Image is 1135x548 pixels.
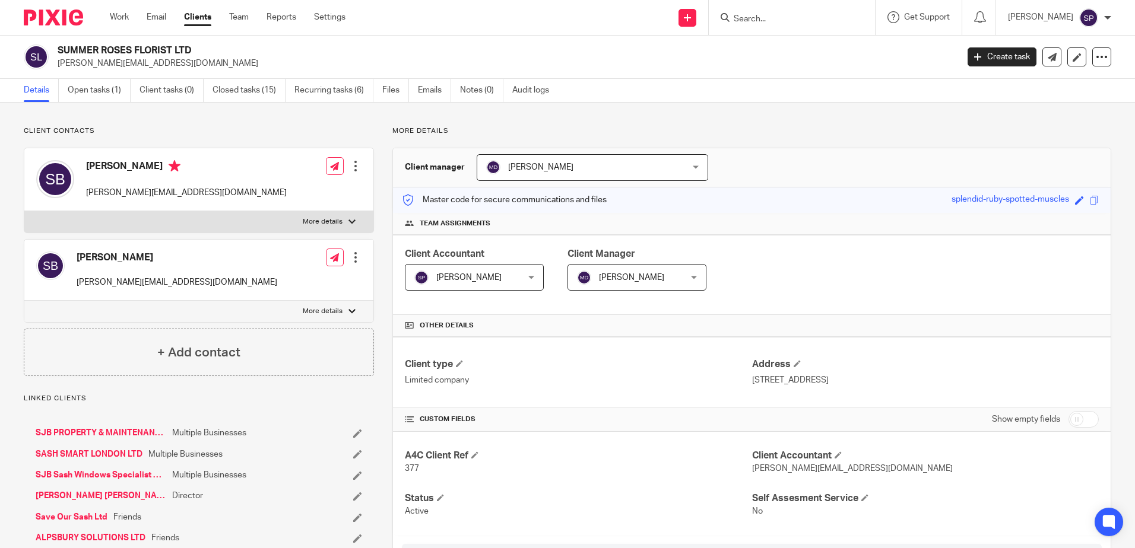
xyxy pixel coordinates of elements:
[314,11,345,23] a: Settings
[110,11,129,23] a: Work
[752,464,953,473] span: [PERSON_NAME][EMAIL_ADDRESS][DOMAIN_NAME]
[405,249,484,259] span: Client Accountant
[402,194,607,206] p: Master code for secure communications and files
[229,11,249,23] a: Team
[36,160,74,198] img: svg%3E
[36,532,145,544] a: ALPSBURY SOLUTIONS LTD
[405,507,429,515] span: Active
[68,79,131,102] a: Open tasks (1)
[405,415,752,424] h4: CUSTOM FIELDS
[36,511,107,523] a: Save Our Sash Ltd
[172,427,246,439] span: Multiple Businesses
[36,251,65,280] img: svg%3E
[460,79,503,102] a: Notes (0)
[157,343,240,362] h4: + Add contact
[414,270,429,285] img: svg%3E
[267,11,296,23] a: Reports
[36,448,142,460] a: SASH SMART LONDON LTD
[512,79,558,102] a: Audit logs
[24,394,374,403] p: Linked clients
[420,219,490,228] span: Team assignments
[172,490,203,502] span: Director
[752,450,1099,462] h4: Client Accountant
[113,511,141,523] span: Friends
[36,427,166,439] a: SJB PROPERTY & MAINTENANCE LTD
[58,58,950,69] p: [PERSON_NAME][EMAIL_ADDRESS][DOMAIN_NAME]
[86,187,287,199] p: [PERSON_NAME][EMAIL_ADDRESS][DOMAIN_NAME]
[436,273,502,282] span: [PERSON_NAME]
[1008,11,1073,23] p: [PERSON_NAME]
[303,217,343,227] p: More details
[392,126,1111,136] p: More details
[405,161,465,173] h3: Client manager
[77,251,277,264] h4: [PERSON_NAME]
[24,79,59,102] a: Details
[577,270,591,285] img: svg%3E
[77,276,277,288] p: [PERSON_NAME][EMAIL_ADDRESS][DOMAIN_NAME]
[24,44,49,69] img: svg%3E
[952,193,1069,207] div: splendid-ruby-spotted-muscles
[58,44,771,57] h2: SUMMER ROSES FLORIST LTD
[184,11,211,23] a: Clients
[405,450,752,462] h4: A4C Client Ref
[599,273,664,282] span: [PERSON_NAME]
[486,160,500,174] img: svg%3E
[36,469,166,481] a: SJB Sash Windows Specialist Ltd
[968,47,1036,66] a: Create task
[169,160,180,172] i: Primary
[752,507,763,515] span: No
[36,490,166,502] a: [PERSON_NAME] [PERSON_NAME]
[992,413,1060,425] label: Show empty fields
[752,492,1099,505] h4: Self Assesment Service
[148,448,223,460] span: Multiple Businesses
[140,79,204,102] a: Client tasks (0)
[405,492,752,505] h4: Status
[294,79,373,102] a: Recurring tasks (6)
[405,358,752,371] h4: Client type
[752,358,1099,371] h4: Address
[752,374,1099,386] p: [STREET_ADDRESS]
[405,464,419,473] span: 377
[418,79,451,102] a: Emails
[567,249,635,259] span: Client Manager
[382,79,409,102] a: Files
[147,11,166,23] a: Email
[733,14,839,25] input: Search
[151,532,179,544] span: Friends
[405,374,752,386] p: Limited company
[508,163,573,171] span: [PERSON_NAME]
[172,469,246,481] span: Multiple Businesses
[24,9,83,26] img: Pixie
[24,126,374,136] p: Client contacts
[86,160,287,175] h4: [PERSON_NAME]
[213,79,286,102] a: Closed tasks (15)
[1079,8,1098,27] img: svg%3E
[420,321,474,330] span: Other details
[303,307,343,316] p: More details
[904,13,950,21] span: Get Support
